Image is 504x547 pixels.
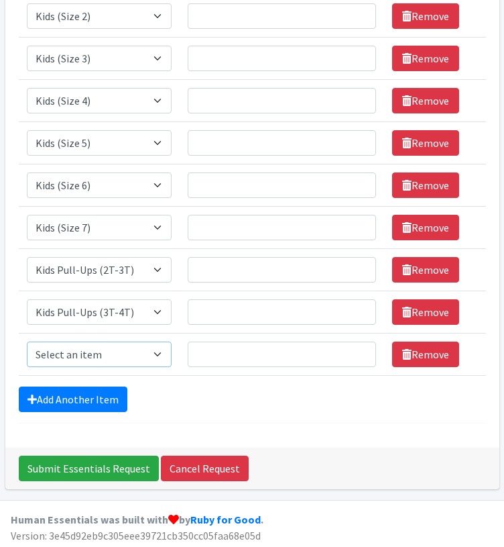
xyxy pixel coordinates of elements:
a: Remove [392,257,459,283]
a: Remove [392,342,459,367]
a: Remove [392,172,459,198]
a: Add Another Item [19,387,127,412]
input: Submit Essentials Request [19,456,159,481]
a: Remove [392,130,459,156]
a: Remove [392,299,459,325]
a: Remove [392,46,459,71]
a: Ruby for Good [190,513,261,526]
a: Cancel Request [161,456,249,481]
span: Version: 3e45d92eb9c305eee39721cb350cc05faa68e05d [11,529,261,542]
a: Remove [392,88,459,113]
strong: Human Essentials was built with by . [11,513,263,526]
a: Remove [392,3,459,29]
a: Remove [392,215,459,240]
